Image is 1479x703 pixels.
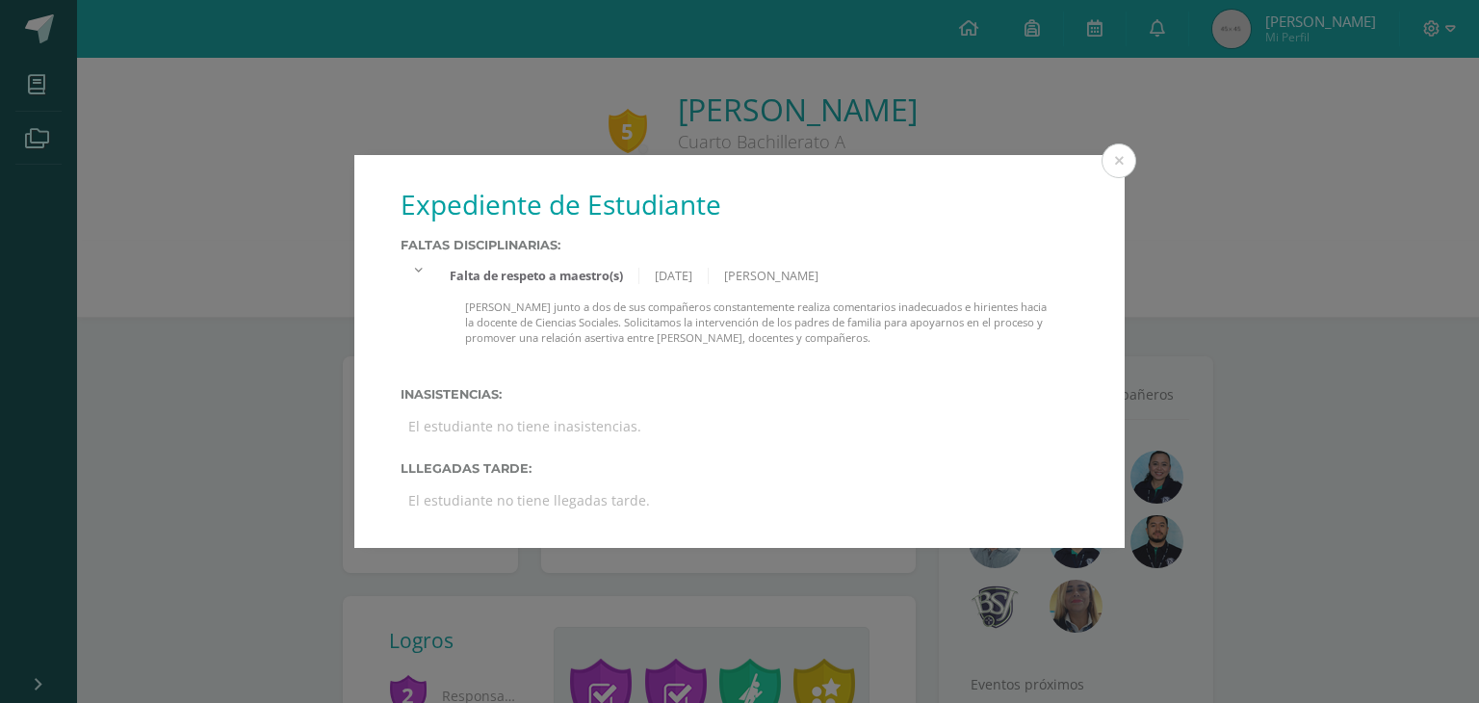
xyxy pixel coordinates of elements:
label: Inasistencias: [401,387,1078,402]
div: [DATE] [639,268,709,284]
h1: Expediente de Estudiante [401,186,1078,222]
div: [PERSON_NAME] [709,268,834,284]
label: Faltas Disciplinarias: [401,238,1078,252]
button: Close (Esc) [1102,143,1136,178]
div: [PERSON_NAME] junto a dos de sus compañeros constantemente realiza comentarios inadecuados e hiri... [434,299,1078,361]
div: Falta de respeto a maestro(s) [434,268,639,284]
div: El estudiante no tiene llegadas tarde. [401,483,1078,517]
label: Lllegadas tarde: [401,461,1078,476]
div: El estudiante no tiene inasistencias. [401,409,1078,443]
